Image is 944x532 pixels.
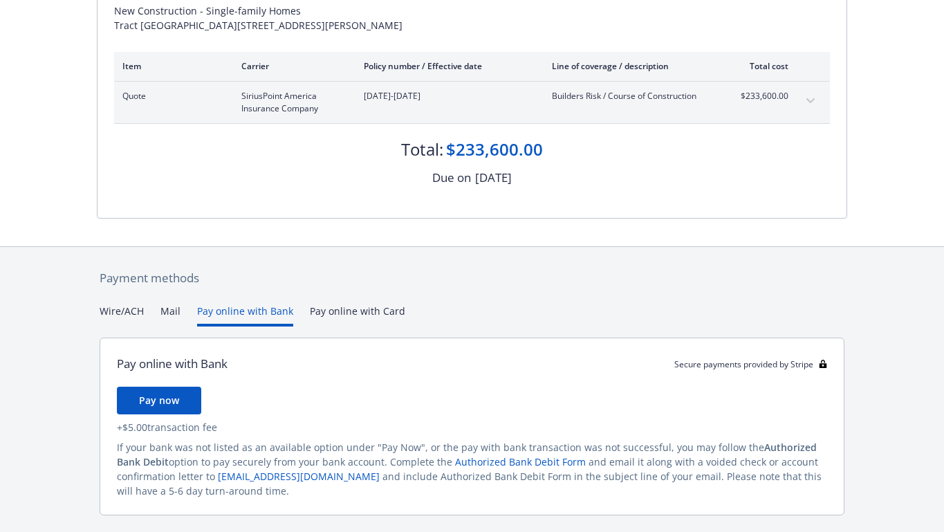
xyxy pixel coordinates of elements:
[737,90,788,102] span: $233,600.00
[114,82,830,123] div: QuoteSiriusPoint America Insurance Company[DATE]-[DATE]Builders Risk / Course of Construction$233...
[117,387,201,414] button: Pay now
[674,358,827,370] div: Secure payments provided by Stripe
[160,304,181,327] button: Mail
[218,470,380,483] a: [EMAIL_ADDRESS][DOMAIN_NAME]
[122,90,219,102] span: Quote
[241,60,342,72] div: Carrier
[197,304,293,327] button: Pay online with Bank
[241,90,342,115] span: SiriusPoint America Insurance Company
[122,60,219,72] div: Item
[117,440,827,498] div: If your bank was not listed as an available option under "Pay Now", or the pay with bank transact...
[552,90,714,102] span: Builders Risk / Course of Construction
[799,90,822,112] button: expand content
[455,455,586,468] a: Authorized Bank Debit Form
[100,304,144,327] button: Wire/ACH
[100,269,844,287] div: Payment methods
[364,90,530,102] span: [DATE]-[DATE]
[446,138,543,161] div: $233,600.00
[401,138,443,161] div: Total:
[552,60,714,72] div: Line of coverage / description
[114,3,830,33] div: New Construction - Single-family Homes Tract [GEOGRAPHIC_DATA][STREET_ADDRESS][PERSON_NAME]
[139,394,179,407] span: Pay now
[117,420,827,434] div: + $5.00 transaction fee
[475,169,512,187] div: [DATE]
[364,60,530,72] div: Policy number / Effective date
[432,169,471,187] div: Due on
[117,441,817,468] span: Authorized Bank Debit
[310,304,405,327] button: Pay online with Card
[737,60,788,72] div: Total cost
[117,355,228,373] div: Pay online with Bank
